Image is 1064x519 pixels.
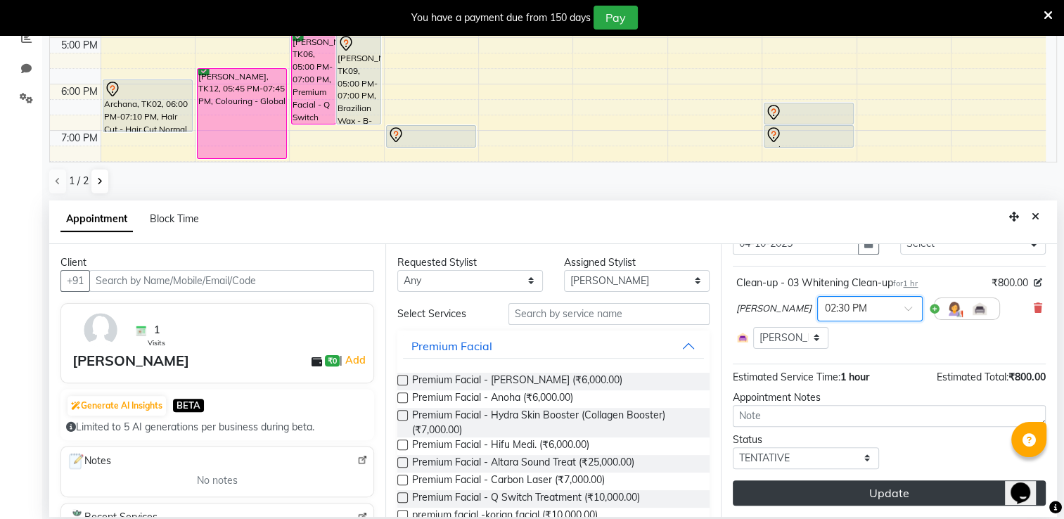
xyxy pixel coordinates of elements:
span: 1 / 2 [69,174,89,188]
button: Update [733,480,1046,506]
div: You have a payment due from 150 days [411,11,591,25]
i: Edit price [1034,278,1042,287]
input: yyyy-mm-dd [733,233,858,255]
span: Block Time [150,212,199,225]
input: Search by Name/Mobile/Email/Code [89,270,374,292]
span: 1 hr [903,278,918,288]
span: | [340,352,367,369]
div: [PERSON_NAME], TK06, 05:00 PM-07:00 PM, Premium Facial - Q Switch Treatment [292,34,335,124]
span: 1 [154,323,160,338]
span: ₹800.00 [1008,371,1046,383]
span: [PERSON_NAME] [736,302,812,316]
span: Premium Facial - Hifu Medi. (₹6,000.00) [412,437,589,455]
button: Close [1025,206,1046,228]
button: Pay [594,6,638,30]
div: [PERSON_NAME], TK09, 05:00 PM-07:00 PM, Brazilian Wax - B-Wax [337,34,380,124]
span: No notes [197,473,238,488]
span: Premium Facial - Altara Sound Treat (₹25,000.00) [412,455,634,473]
img: avatar [80,309,121,350]
span: Estimated Total: [937,371,1008,383]
span: 1 hour [840,371,869,383]
div: 5:00 PM [58,38,101,53]
div: Archana, TK02, 06:30 PM-07:00 PM, Brazilian Wax - Full Hands [764,103,853,124]
img: Hairdresser.png [946,300,963,317]
a: Add [342,352,367,369]
span: Premium Facial - Carbon Laser (₹7,000.00) [412,473,605,490]
button: Premium Facial [403,333,705,359]
div: Premium Facial [411,338,492,354]
small: for [893,278,918,288]
img: Interior.png [736,331,749,344]
div: Clean-up - 03 Whitening Clean-up [736,276,918,290]
span: ₹0 [325,355,340,366]
div: Client [60,255,374,270]
input: Search by service name [508,303,710,325]
div: [PERSON_NAME], TK05, 07:00 PM-07:30 PM, Brazilian Wax - Full Hands [387,126,475,147]
span: BETA [173,399,204,412]
img: Interior.png [971,300,988,317]
span: Premium Facial - Hydra Skin Booster (Collagen Booster) (₹7,000.00) [412,408,699,437]
button: +91 [60,270,90,292]
span: Appointment [60,207,133,232]
span: Premium Facial - [PERSON_NAME] (₹6,000.00) [412,373,622,390]
span: Notes [67,452,111,470]
div: Assigned Stylist [564,255,710,270]
div: Archana, TK02, 07:00 PM-07:30 PM, Brazilian Wax - Half Legs [764,126,853,147]
div: Appointment Notes [733,390,1046,405]
span: Premium Facial - Anoha (₹6,000.00) [412,390,573,408]
span: ₹800.00 [992,276,1028,290]
div: [PERSON_NAME] [72,350,189,371]
div: 7:00 PM [58,131,101,146]
iframe: chat widget [1005,463,1050,505]
div: Status [733,432,878,447]
div: 6:00 PM [58,84,101,99]
div: Select Services [387,307,498,321]
button: Generate AI Insights [68,396,166,416]
span: Estimated Service Time: [733,371,840,383]
span: Premium Facial - Q Switch Treatment (₹10,000.00) [412,490,640,508]
div: Limited to 5 AI generations per business during beta. [66,420,368,435]
div: [PERSON_NAME], TK12, 05:45 PM-07:45 PM, Colouring - Global [198,69,286,158]
span: Visits [148,338,165,348]
div: Archana, TK02, 06:00 PM-07:10 PM, Hair Cut - Hair Cut Normal [103,80,192,132]
div: Requested Stylist [397,255,543,270]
